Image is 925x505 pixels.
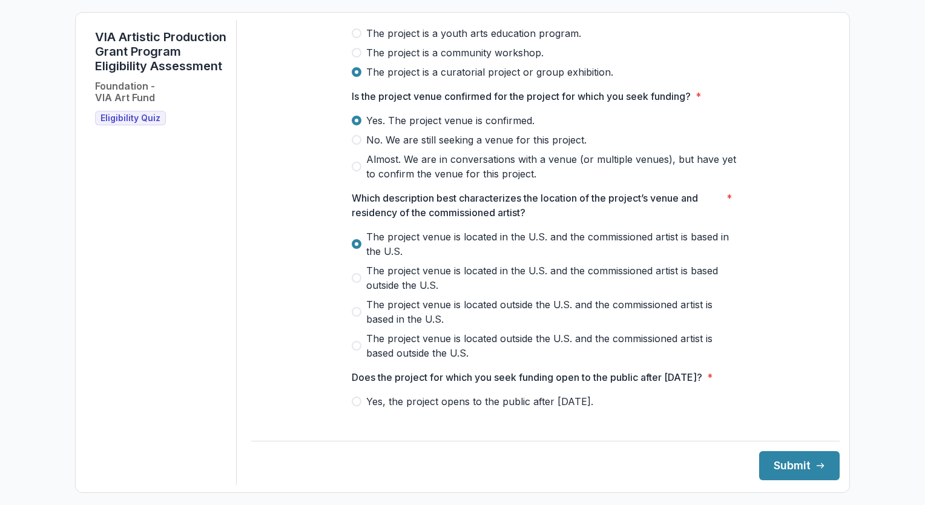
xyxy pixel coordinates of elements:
[366,65,613,79] span: The project is a curatorial project or group exhibition.
[366,113,535,128] span: Yes. The project venue is confirmed.
[95,81,155,104] h2: Foundation - VIA Art Fund
[366,229,739,259] span: The project venue is located in the U.S. and the commissioned artist is based in the U.S.
[366,133,587,147] span: No. We are still seeking a venue for this project.
[95,30,226,73] h1: VIA Artistic Production Grant Program Eligibility Assessment
[352,370,702,385] p: Does the project for which you seek funding open to the public after [DATE]?
[366,152,739,181] span: Almost. We are in conversations with a venue (or multiple venues), but have yet to confirm the ve...
[366,297,739,326] span: The project venue is located outside the U.S. and the commissioned artist is based in the U.S.
[366,331,739,360] span: The project venue is located outside the U.S. and the commissioned artist is based outside the U.S.
[352,191,722,220] p: Which description best characterizes the location of the project’s venue and residency of the com...
[366,263,739,292] span: The project venue is located in the U.S. and the commissioned artist is based outside the U.S.
[366,26,581,41] span: The project is a youth arts education program.
[100,113,160,124] span: Eligibility Quiz
[366,414,601,428] span: No, the project opens to the public before [DATE].
[352,89,691,104] p: Is the project venue confirmed for the project for which you seek funding?
[759,451,840,480] button: Submit
[366,394,593,409] span: Yes, the project opens to the public after [DATE].
[366,45,544,60] span: The project is a community workshop.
